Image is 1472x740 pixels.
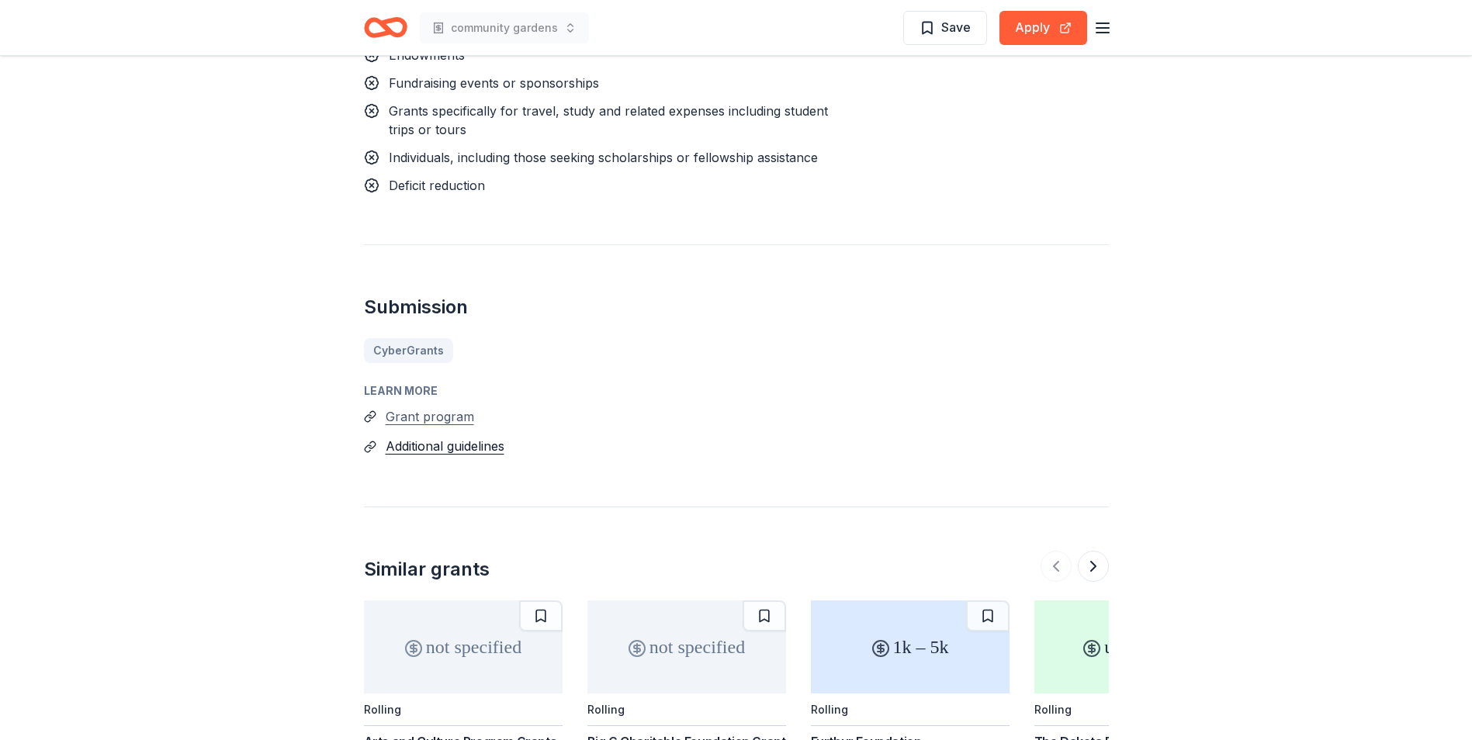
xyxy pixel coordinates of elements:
[1034,703,1072,716] div: Rolling
[364,382,1109,400] div: Learn more
[389,178,485,193] span: Deficit reduction
[389,103,828,137] span: Grants specifically for travel, study and related expenses including student trips or tours
[386,406,474,427] button: Grant program
[420,12,589,43] button: community gardens
[364,600,563,693] div: not specified
[364,703,401,716] div: Rolling
[811,600,1010,693] div: 1k – 5k
[587,703,625,716] div: Rolling
[1034,600,1233,693] div: up to 100k
[364,9,407,46] a: Home
[999,11,1087,45] button: Apply
[386,436,504,456] button: Additional guidelines
[941,17,971,37] span: Save
[389,75,599,91] span: Fundraising events or sponsorships
[451,19,558,37] span: community gardens
[364,557,490,582] div: Similar grants
[587,600,786,693] div: not specified
[903,11,987,45] button: Save
[389,150,818,165] span: Individuals, including those seeking scholarships or fellowship assistance
[811,703,848,716] div: Rolling
[364,295,1109,320] h2: Submission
